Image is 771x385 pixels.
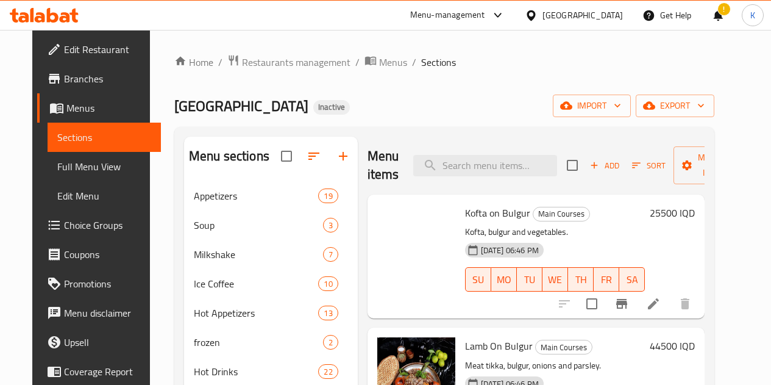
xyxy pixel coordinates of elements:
a: Full Menu View [48,152,161,181]
button: Add section [329,142,358,171]
span: 13 [319,308,337,319]
span: MO [496,271,512,289]
button: TH [568,267,594,292]
div: Menu-management [410,8,485,23]
span: FR [599,271,614,289]
a: Edit menu item [646,297,661,311]
span: SU [471,271,486,289]
a: Promotions [37,269,161,298]
h6: 44500 IQD [650,337,695,354]
span: Sort sections [299,142,329,171]
a: Edit Menu [48,181,161,210]
div: Inactive [313,100,350,115]
span: Lamb On Bulgur [465,337,533,355]
span: Menus [66,101,151,115]
button: Branch-specific-item [607,289,636,318]
button: WE [542,267,568,292]
button: delete [670,289,700,318]
span: K [750,9,755,22]
button: Sort [629,156,669,175]
button: import [553,95,631,117]
div: frozen2 [184,328,358,357]
input: search [413,155,557,176]
span: Restaurants management [242,55,350,70]
button: export [636,95,714,117]
p: Meat tikka, bulgur, onions and parsley. [465,358,645,373]
div: Appetizers [194,189,318,203]
a: Home [174,55,213,70]
span: Coverage Report [64,364,151,379]
span: Sort items [624,156,673,175]
div: items [323,218,338,232]
p: Kofta, bulgur and vegetables. [465,225,645,240]
nav: breadcrumb [174,54,714,70]
span: Menu disclaimer [64,306,151,320]
span: SA [624,271,640,289]
span: 19 [319,190,337,202]
span: Coupons [64,247,151,262]
h2: Menu sections [189,147,269,165]
span: Edit Menu [57,189,151,203]
div: Milkshake7 [184,240,358,269]
div: Hot Appetizers13 [184,298,358,328]
span: import [563,98,621,113]
span: 22 [319,366,337,378]
a: Menu disclaimer [37,298,161,328]
span: Hot Drinks [194,364,318,379]
span: Soup [194,218,323,232]
button: SU [465,267,491,292]
span: Main Courses [536,340,592,354]
span: Manage items [683,150,745,181]
span: Sections [57,130,151,145]
a: Coupons [37,240,161,269]
button: FR [594,267,619,292]
span: Select section [560,153,585,178]
span: Inactive [313,102,350,112]
div: Soup3 [184,210,358,240]
div: Ice Coffee10 [184,269,358,298]
div: items [323,335,338,350]
button: TU [517,267,542,292]
div: frozen [194,335,323,350]
span: TU [522,271,538,289]
span: Kofta on Bulgur [465,204,530,222]
span: Ice Coffee [194,276,318,291]
span: Sort [632,159,666,173]
a: Edit Restaurant [37,35,161,64]
span: Promotions [64,276,151,291]
span: Hot Appetizers [194,306,318,320]
span: [GEOGRAPHIC_DATA] [174,92,308,120]
button: MO [491,267,517,292]
span: export [645,98,705,113]
div: [GEOGRAPHIC_DATA] [542,9,623,22]
h2: Menu items [368,147,399,184]
span: Upsell [64,335,151,350]
div: Main Courses [535,340,592,354]
span: Add item [585,156,624,175]
div: Main Courses [533,207,590,221]
span: Main Courses [533,207,589,221]
span: [DATE] 06:46 PM [476,245,544,256]
span: 3 [324,220,338,231]
div: items [318,276,338,291]
span: WE [547,271,563,289]
span: 10 [319,278,337,290]
li: / [412,55,416,70]
div: items [323,247,338,262]
span: Add [588,159,621,173]
div: items [318,364,338,379]
h6: 25500 IQD [650,204,695,221]
div: Appetizers19 [184,181,358,210]
span: Select to update [579,291,605,317]
span: Full Menu View [57,159,151,174]
button: Manage items [673,146,755,184]
span: Menus [379,55,407,70]
button: SA [619,267,645,292]
li: / [355,55,360,70]
span: Branches [64,71,151,86]
div: Milkshake [194,247,323,262]
span: Edit Restaurant [64,42,151,57]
